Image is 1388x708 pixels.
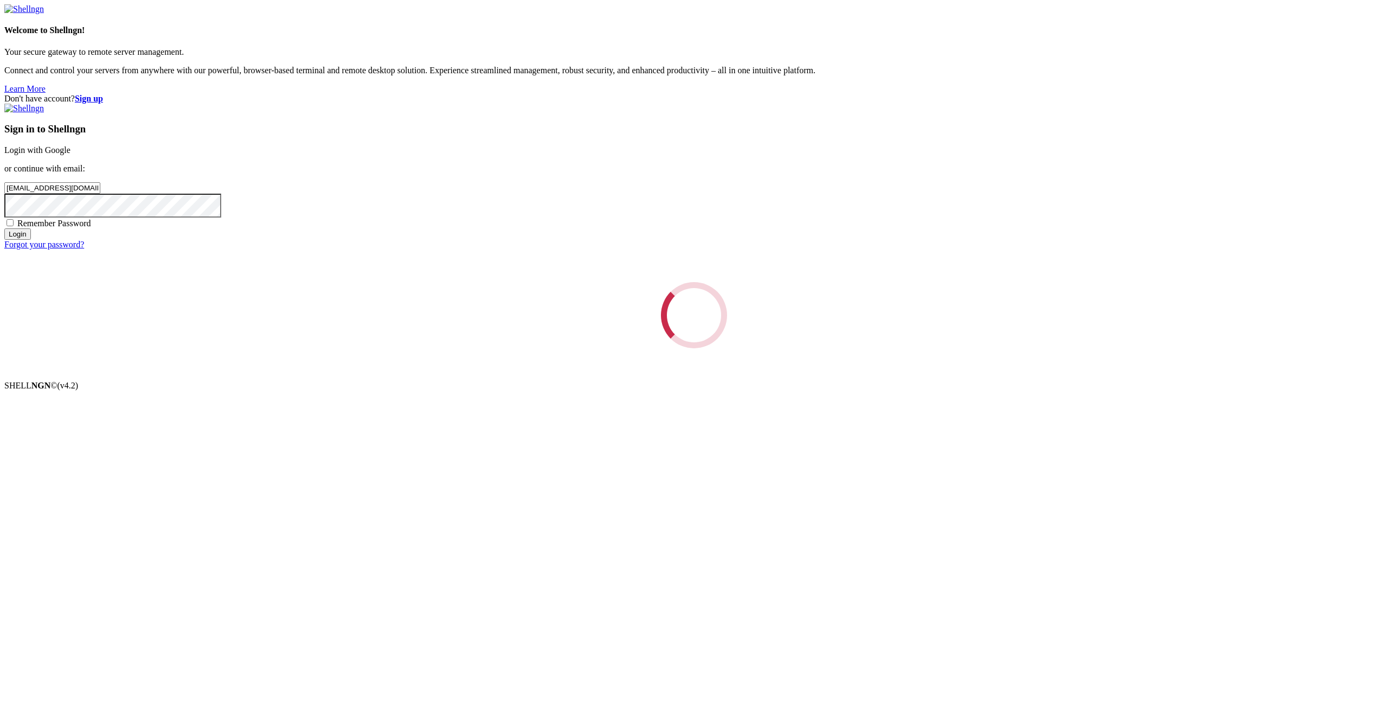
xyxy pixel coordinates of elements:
a: Learn More [4,84,46,93]
img: Shellngn [4,104,44,113]
p: Your secure gateway to remote server management. [4,47,1384,57]
input: Email address [4,182,100,194]
input: Login [4,228,31,240]
div: Loading... [653,274,735,356]
span: Remember Password [17,219,91,228]
h3: Sign in to Shellngn [4,123,1384,135]
span: SHELL © [4,381,78,390]
span: 4.2.0 [57,381,79,390]
b: NGN [31,381,51,390]
img: Shellngn [4,4,44,14]
a: Forgot your password? [4,240,84,249]
p: or continue with email: [4,164,1384,174]
a: Login with Google [4,145,70,155]
div: Don't have account? [4,94,1384,104]
input: Remember Password [7,219,14,226]
h4: Welcome to Shellngn! [4,25,1384,35]
p: Connect and control your servers from anywhere with our powerful, browser-based terminal and remo... [4,66,1384,75]
a: Sign up [75,94,103,103]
